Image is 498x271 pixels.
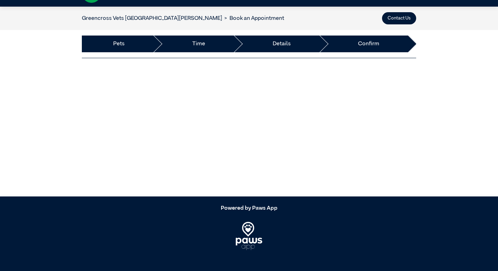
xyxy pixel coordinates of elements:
[382,12,416,24] button: Contact Us
[82,205,416,212] h5: Powered by Paws App
[82,14,284,23] nav: breadcrumb
[82,16,222,21] a: Greencross Vets [GEOGRAPHIC_DATA][PERSON_NAME]
[236,222,263,250] img: PawsApp
[113,40,125,48] a: Pets
[273,40,291,48] a: Details
[192,40,205,48] a: Time
[358,40,379,48] a: Confirm
[222,14,284,23] li: Book an Appointment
